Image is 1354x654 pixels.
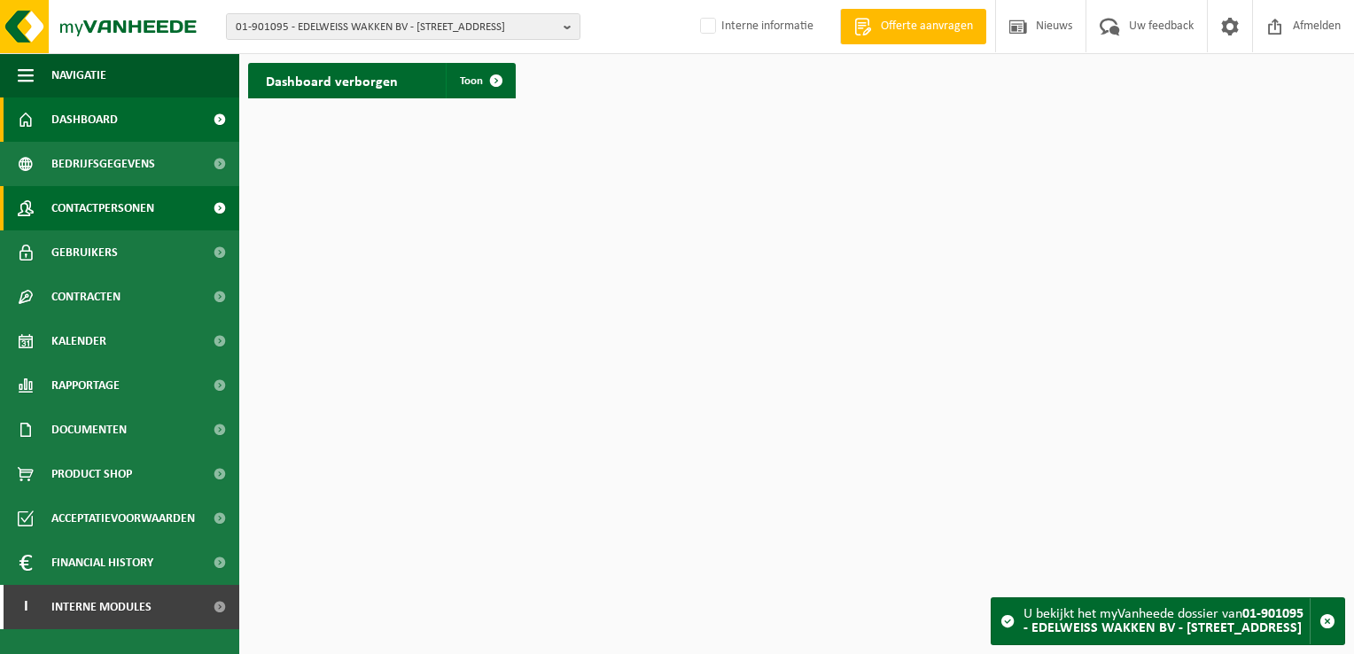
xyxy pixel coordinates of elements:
button: 01-901095 - EDELWEISS WAKKEN BV - [STREET_ADDRESS] [226,13,580,40]
span: Product Shop [51,452,132,496]
span: Dashboard [51,97,118,142]
span: Documenten [51,408,127,452]
span: Bedrijfsgegevens [51,142,155,186]
span: Navigatie [51,53,106,97]
span: Interne modules [51,585,152,629]
span: Kalender [51,319,106,363]
span: Toon [460,75,483,87]
div: U bekijkt het myVanheede dossier van [1023,598,1310,644]
h2: Dashboard verborgen [248,63,416,97]
a: Toon [446,63,514,98]
span: Contracten [51,275,121,319]
span: Acceptatievoorwaarden [51,496,195,541]
span: I [18,585,34,629]
span: 01-901095 - EDELWEISS WAKKEN BV - [STREET_ADDRESS] [236,14,556,41]
span: Contactpersonen [51,186,154,230]
span: Rapportage [51,363,120,408]
a: Offerte aanvragen [840,9,986,44]
span: Offerte aanvragen [876,18,977,35]
label: Interne informatie [696,13,813,40]
strong: 01-901095 - EDELWEISS WAKKEN BV - [STREET_ADDRESS] [1023,607,1303,635]
span: Financial History [51,541,153,585]
span: Gebruikers [51,230,118,275]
